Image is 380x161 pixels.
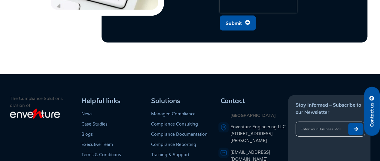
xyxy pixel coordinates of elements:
a: Case Studies [81,122,108,127]
a: News [81,111,93,117]
a: Enventure Engineering LLC[STREET_ADDRESS][PERSON_NAME] [230,123,287,144]
img: An envelope representing an email [218,148,229,158]
a: Training & Support [151,152,189,157]
a: Compliance Reporting [151,142,196,147]
a: Managed Compliance [151,111,196,117]
p: The Compliance Solutions division of [10,95,80,109]
a: Executive Team [81,142,113,147]
span: Contact [220,96,245,105]
span: Submit [226,17,242,29]
strong: [GEOGRAPHIC_DATA] [230,113,276,118]
a: Compliance Consulting [151,122,198,127]
img: enventure-light-logo_s [10,108,60,120]
span: Helpful links [81,96,120,105]
span: Solutions [151,96,180,105]
a: Compliance Documentation [151,132,208,137]
a: Terms & Conditions [81,152,121,157]
a: Blogs [81,132,93,137]
img: A pin icon representing a location [218,122,229,133]
button: Submit [220,16,256,31]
